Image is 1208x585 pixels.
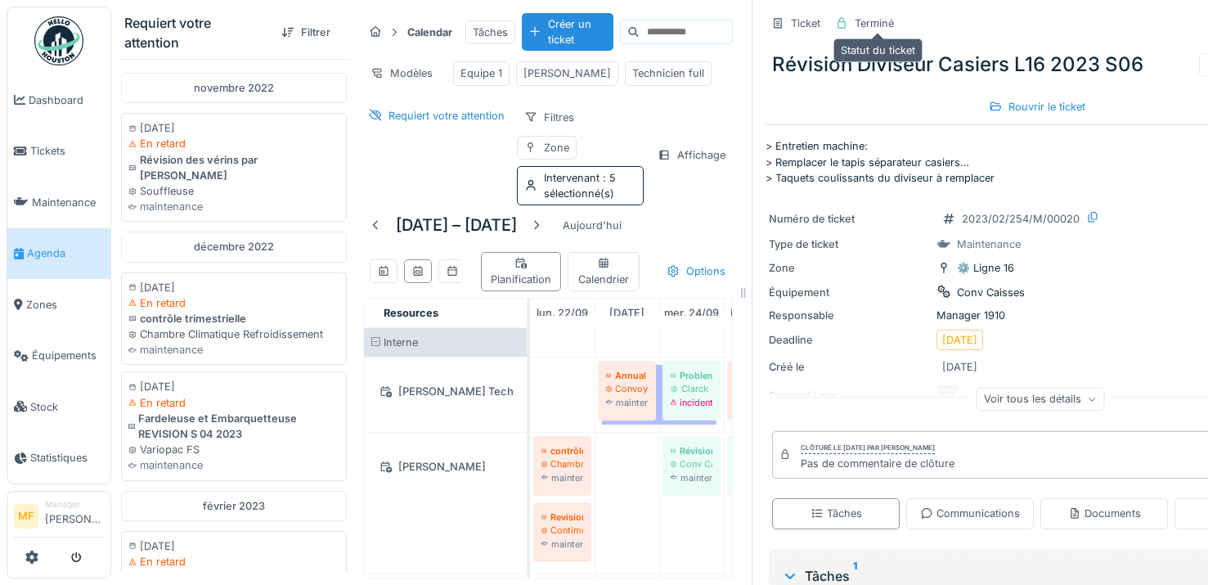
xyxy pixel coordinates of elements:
[650,143,733,167] div: Affichage
[121,73,347,103] div: novembre 2022
[32,348,104,363] span: Équipements
[833,38,923,62] div: Statut du ticket
[920,506,1020,521] div: Communications
[957,236,1021,252] div: Maintenance
[30,399,104,415] span: Stock
[769,211,930,227] div: Numéro de ticket
[27,245,104,261] span: Agenda
[541,524,583,537] div: Contimeta
[957,260,1014,276] div: ⚙️ Ligne 16
[128,569,339,585] div: Révision Mireuse L16 2023 S06
[7,177,110,228] a: Maintenance
[128,120,339,136] div: [DATE]
[34,16,83,65] img: Badge_color-CXgf-gQk.svg
[128,183,339,199] div: Souffleuse
[7,433,110,484] a: Statistiques
[128,554,339,569] div: En retard
[532,302,592,324] a: 22 septembre 2025
[388,108,505,124] div: Requiert votre attention
[671,444,712,457] div: Révision Diviseur Casiers L16 2023 S06
[801,443,935,454] div: Clôturé le [DATE] par [PERSON_NAME]
[671,471,712,484] div: maintenance
[45,498,104,511] div: Manager
[384,336,418,349] span: Interne
[659,259,733,283] div: Options
[128,152,339,183] div: Révision des vérins par [PERSON_NAME]
[541,471,583,484] div: maintenance
[275,21,337,43] div: Filtrer
[541,511,583,524] div: Revision contimeta L16 2023 S06
[942,359,977,375] div: [DATE]
[14,504,38,529] li: MF
[363,61,440,85] div: Modèles
[32,195,104,210] span: Maintenance
[128,379,339,394] div: [DATE]
[128,538,339,554] div: [DATE]
[605,302,649,324] a: 23 septembre 2025
[982,96,1092,118] div: Rouvrir le ticket
[121,232,347,262] div: décembre 2022
[544,170,636,201] div: Intervenant
[769,359,930,375] div: Créé le
[124,13,268,52] div: Requiert votre attention
[769,308,930,323] div: Responsable
[374,457,517,477] div: [PERSON_NAME]
[632,65,704,81] div: Technicien full
[460,65,502,81] div: Equipe 1
[769,260,930,276] div: Zone
[26,297,104,313] span: Zones
[671,457,712,470] div: Conv Caisses
[855,16,894,31] div: Terminé
[769,332,930,348] div: Deadline
[384,307,438,319] span: Resources
[30,450,104,466] span: Statistiques
[128,442,339,457] div: Variopac FS
[7,74,110,126] a: Dashboard
[606,396,648,409] div: maintenance
[7,381,110,433] a: Stock
[575,256,632,287] div: Calendrier
[128,280,339,295] div: [DATE]
[7,279,110,331] a: Zones
[30,143,104,159] span: Tickets
[14,498,104,538] a: MF Manager[PERSON_NAME]
[606,369,648,382] div: Annual control preventive
[29,92,104,108] span: Dashboard
[374,381,517,402] div: [PERSON_NAME] Tech
[544,140,569,155] div: Zone
[128,411,339,442] div: Fardeleuse et Embarquetteuse REVISION S 04 2023
[128,311,339,326] div: contrôle trimestrielle
[957,285,1025,300] div: Conv Caisses
[7,331,110,382] a: Équipements
[541,538,583,551] div: maintenance
[128,395,339,411] div: En retard
[522,13,613,51] div: Créer un ticket
[465,20,515,44] div: Tâches
[541,457,583,470] div: Chambre Climatique Refroidissement
[541,444,583,457] div: contrôle trimestrielle
[45,498,104,533] li: [PERSON_NAME]
[671,382,712,395] div: Clarck
[671,396,712,409] div: incident
[488,256,554,287] div: Planification
[517,106,582,129] div: Filtres
[556,214,628,236] div: Aujourd'hui
[942,332,977,348] div: [DATE]
[769,236,930,252] div: Type de ticket
[660,302,723,324] a: 24 septembre 2025
[128,457,339,473] div: maintenance
[962,211,1080,227] div: 2023/02/254/M/00020
[671,369,712,382] div: Probleme fuite d'eau
[7,228,110,280] a: Agenda
[977,387,1105,411] div: Voir tous les détails
[121,491,347,521] div: février 2023
[769,285,930,300] div: Équipement
[726,302,786,324] a: 25 septembre 2025
[396,215,517,235] h5: [DATE] – [DATE]
[791,16,820,31] div: Ticket
[7,126,110,178] a: Tickets
[128,136,339,151] div: En retard
[128,199,339,214] div: maintenance
[523,65,611,81] div: [PERSON_NAME]
[801,456,954,471] div: Pas de commentaire de clôture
